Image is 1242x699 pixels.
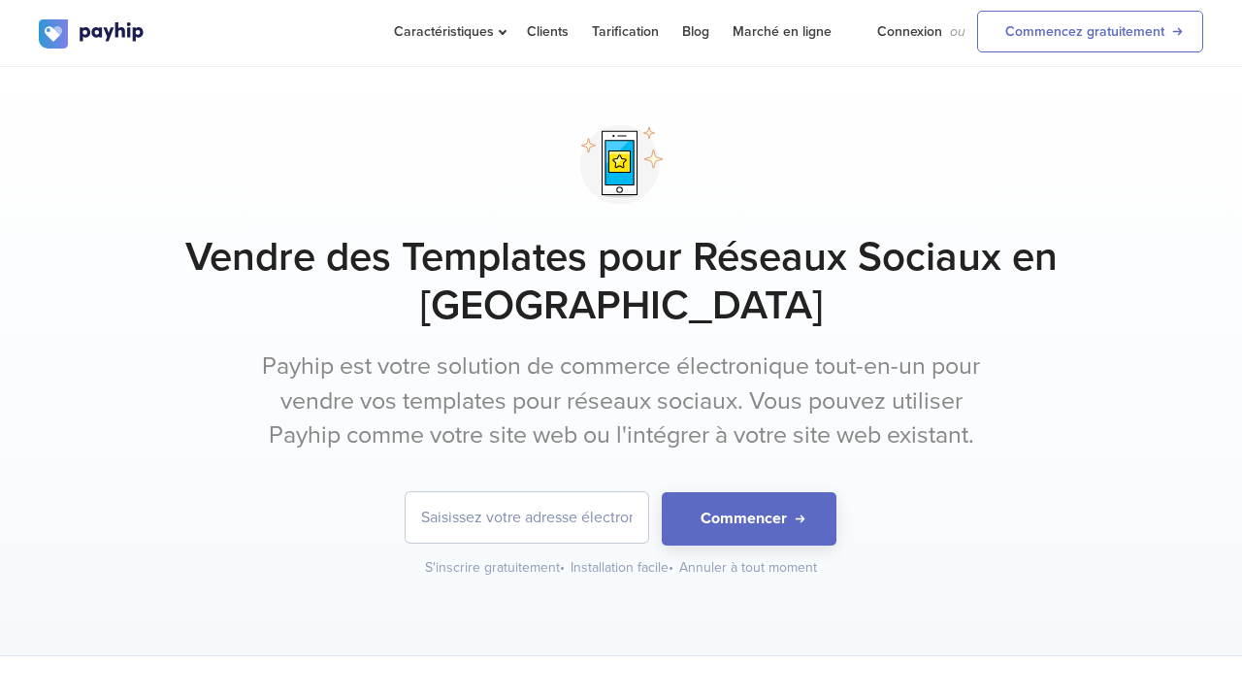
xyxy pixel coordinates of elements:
[679,558,817,578] div: Annuler à tout moment
[571,558,675,578] div: Installation facile
[257,349,985,453] p: Payhip est votre solution de commerce électronique tout-en-un pour vendre vos templates pour rése...
[39,19,146,49] img: logo.svg
[977,11,1203,52] a: Commencez gratuitement
[39,233,1203,330] h1: Vendre des Templates pour Réseaux Sociaux en [GEOGRAPHIC_DATA]
[572,116,670,214] img: svg+xml;utf8,%3Csvg%20viewBox%3D%220%200%20100%20100%22%20xmlns%3D%22http%3A%2F%2Fwww.w3.org%2F20...
[394,23,504,40] span: Caractéristiques
[425,558,567,578] div: S'inscrire gratuitement
[406,492,648,543] input: Saisissez votre adresse électronique
[669,559,673,576] span: •
[560,559,565,576] span: •
[662,492,836,546] button: Commencer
